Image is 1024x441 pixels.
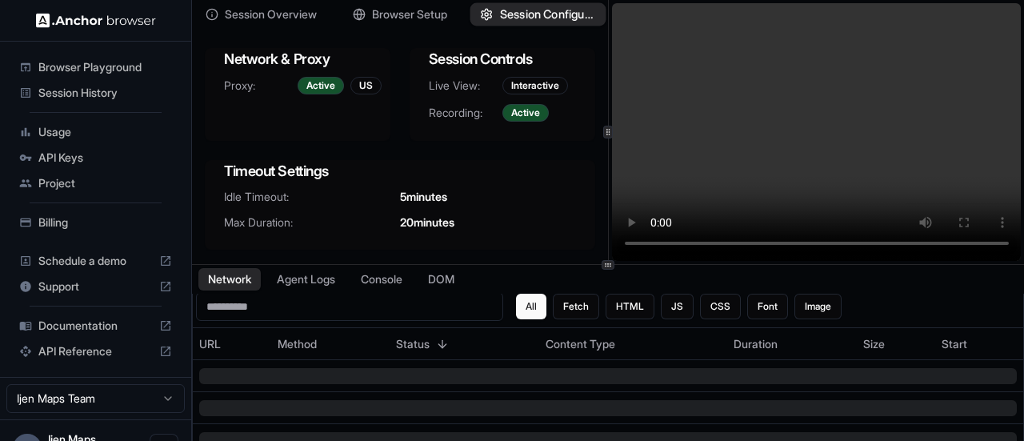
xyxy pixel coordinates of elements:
div: Start [942,336,1017,352]
img: Anchor Logo [36,13,156,28]
span: Browser Setup [372,6,447,22]
span: Session History [38,85,172,101]
span: Schedule a demo [38,253,153,269]
span: Usage [38,124,172,140]
span: Live View: [429,78,502,94]
div: Content Type [546,336,721,352]
button: HTML [606,294,654,319]
span: API Keys [38,150,172,166]
button: Font [747,294,788,319]
div: Status [396,336,533,352]
span: Billing [38,214,172,231]
div: Billing [13,210,178,235]
span: Session Overview [225,6,317,22]
span: Max Duration: [224,214,400,231]
span: API Reference [38,343,153,359]
span: Browser Playground [38,59,172,75]
span: 20 minutes [400,214,454,231]
span: Session Configuration [500,6,597,23]
div: Active [298,77,344,94]
button: Network [198,268,261,291]
span: 5 minutes [400,189,447,205]
div: Size [863,336,929,352]
div: US [350,77,382,94]
span: Support [38,279,153,295]
div: URL [199,336,265,352]
h3: Timeout Settings [224,160,576,182]
div: Session History [13,80,178,106]
span: Documentation [38,318,153,334]
div: API Keys [13,145,178,170]
div: Documentation [13,313,178,339]
span: Recording: [429,105,502,121]
span: Proxy: [224,78,298,94]
div: API Reference [13,339,178,364]
div: Active [502,104,549,122]
button: DOM [418,268,464,291]
div: Interactive [502,77,568,94]
span: Project [38,175,172,191]
span: Idle Timeout: [224,189,400,205]
button: JS [661,294,694,319]
h3: Network & Proxy [224,48,371,70]
div: Usage [13,119,178,145]
button: All [516,294,546,319]
div: Duration [734,336,850,352]
button: Fetch [553,294,599,319]
div: Project [13,170,178,196]
button: Console [351,268,412,291]
button: CSS [700,294,741,319]
div: Schedule a demo [13,248,178,274]
button: Image [794,294,842,319]
h3: Session Controls [429,48,576,70]
button: Agent Logs [267,268,345,291]
div: Method [278,336,383,352]
div: Support [13,274,178,299]
div: Browser Playground [13,54,178,80]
